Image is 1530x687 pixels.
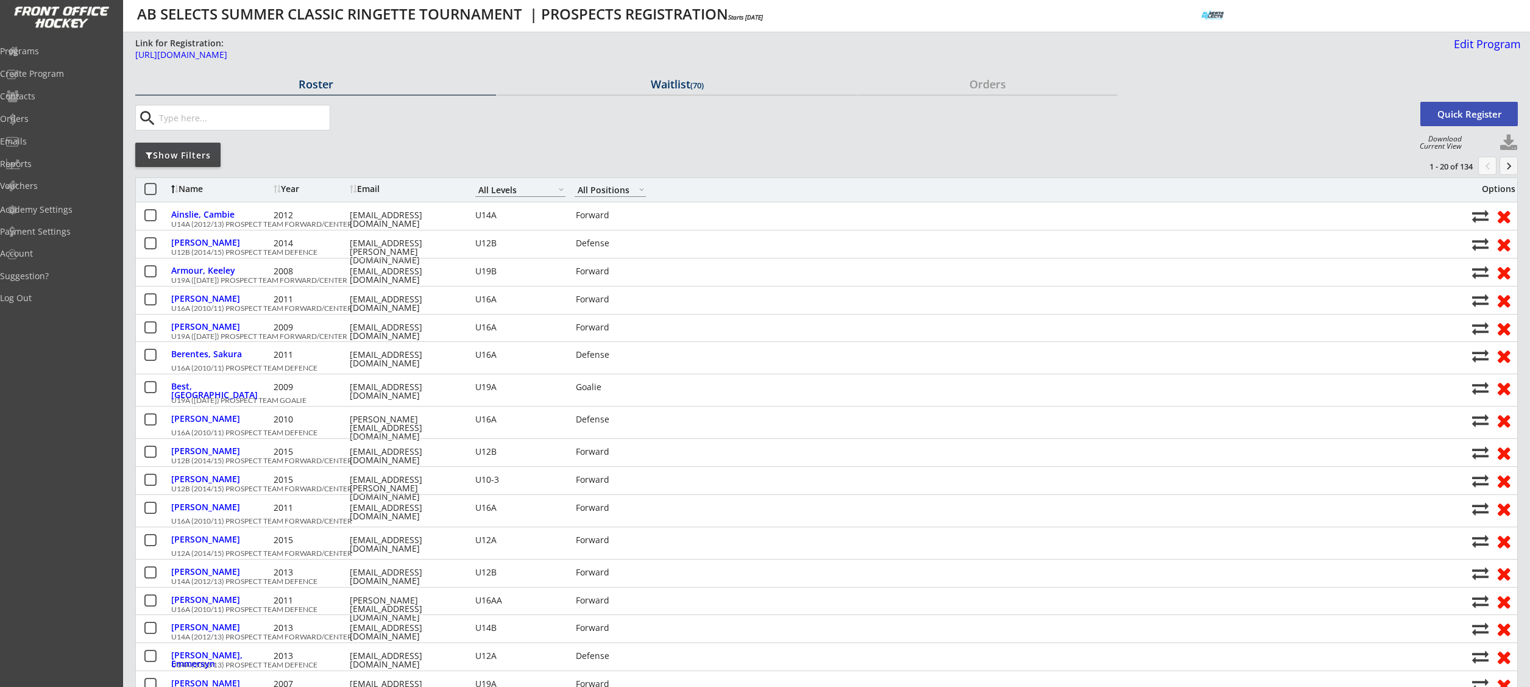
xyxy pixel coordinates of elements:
[350,295,459,312] div: [EMAIL_ADDRESS][DOMAIN_NAME]
[274,239,347,247] div: 2014
[576,351,647,359] div: Defense
[1472,533,1489,549] button: Move player
[475,211,565,219] div: U14A
[274,383,347,391] div: 2009
[157,105,330,130] input: Type here...
[171,503,271,511] div: [PERSON_NAME]
[350,568,459,585] div: [EMAIL_ADDRESS][DOMAIN_NAME]
[475,239,565,247] div: U12B
[350,323,459,340] div: [EMAIL_ADDRESS][DOMAIN_NAME]
[576,383,647,391] div: Goalie
[475,447,565,456] div: U12B
[1472,500,1489,517] button: Move player
[1492,235,1515,254] button: Remove from roster (no refund)
[576,624,647,632] div: Forward
[1472,621,1489,637] button: Move player
[576,415,647,424] div: Defense
[171,596,271,604] div: [PERSON_NAME]
[1500,134,1518,152] button: Click to download full roster. Your browser settings may try to block it, check your security set...
[135,149,221,162] div: Show Filters
[1472,264,1489,280] button: Move player
[171,221,1465,228] div: U14A (2012/13) PROSPECT TEAM FORWARD/CENTER
[1492,564,1515,583] button: Remove from roster (no refund)
[350,415,459,441] div: [PERSON_NAME][EMAIL_ADDRESS][DOMAIN_NAME]
[1472,185,1515,193] div: Options
[475,596,565,605] div: U16AA
[1492,499,1515,518] button: Remove from roster (no refund)
[1492,411,1515,430] button: Remove from roster (no refund)
[475,323,565,332] div: U16A
[475,383,565,391] div: U19A
[1492,619,1515,638] button: Remove from roster (no refund)
[1472,347,1489,364] button: Move player
[350,267,459,284] div: [EMAIL_ADDRESS][DOMAIN_NAME]
[137,109,157,128] button: search
[1472,593,1489,610] button: Move player
[274,652,347,660] div: 2013
[1414,135,1462,150] div: Download Current View
[475,351,565,359] div: U16A
[497,79,857,90] div: Waitlist
[576,536,647,544] div: Forward
[171,350,271,358] div: Berentes, Sakura
[475,652,565,660] div: U12A
[274,536,347,544] div: 2015
[1449,38,1521,60] a: Edit Program
[576,211,647,219] div: Forward
[274,267,347,276] div: 2008
[274,596,347,605] div: 2011
[171,185,271,193] div: Name
[171,322,271,331] div: [PERSON_NAME]
[1420,102,1518,126] button: Quick Register
[576,504,647,512] div: Forward
[350,447,459,465] div: [EMAIL_ADDRESS][DOMAIN_NAME]
[1409,161,1473,172] div: 1 - 20 of 134
[171,333,1465,340] div: U19A ([DATE]) PROSPECT TEAM FORWARD/CENTER
[576,295,647,304] div: Forward
[274,185,347,193] div: Year
[475,295,565,304] div: U16A
[171,415,271,423] div: [PERSON_NAME]
[576,568,647,577] div: Forward
[1472,292,1489,308] button: Move player
[350,475,459,501] div: [EMAIL_ADDRESS][PERSON_NAME][DOMAIN_NAME]
[475,504,565,512] div: U16A
[274,447,347,456] div: 2015
[350,185,459,193] div: Email
[135,51,749,66] a: [URL][DOMAIN_NAME]
[274,624,347,632] div: 2013
[690,80,704,91] font: (70)
[171,249,1465,256] div: U12B (2014/15) PROSPECT TEAM DEFENCE
[171,238,271,247] div: [PERSON_NAME]
[274,211,347,219] div: 2012
[171,305,1465,312] div: U16A (2010/11) PROSPECT TEAM FORWARD/CENTER
[1492,291,1515,310] button: Remove from roster (no refund)
[350,351,459,368] div: [EMAIL_ADDRESS][DOMAIN_NAME]
[1472,208,1489,224] button: Move player
[576,596,647,605] div: Forward
[1472,236,1489,252] button: Move player
[728,13,763,21] em: Starts [DATE]
[171,447,271,455] div: [PERSON_NAME]
[475,475,565,484] div: U10-3
[1492,207,1515,226] button: Remove from roster (no refund)
[1472,320,1489,336] button: Move player
[1449,38,1521,49] div: Edit Program
[171,382,271,399] div: Best, [GEOGRAPHIC_DATA]
[350,536,459,553] div: [EMAIL_ADDRESS][DOMAIN_NAME]
[1472,380,1489,396] button: Move player
[350,504,459,521] div: [EMAIL_ADDRESS][DOMAIN_NAME]
[1478,157,1496,175] button: chevron_left
[1472,565,1489,582] button: Move player
[576,475,647,484] div: Forward
[171,210,271,219] div: Ainslie, Cambie
[576,447,647,456] div: Forward
[576,652,647,660] div: Defense
[1472,444,1489,461] button: Move player
[274,295,347,304] div: 2011
[274,351,347,359] div: 2011
[135,79,496,90] div: Roster
[274,415,347,424] div: 2010
[859,79,1117,90] div: Orders
[1500,157,1518,175] button: keyboard_arrow_right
